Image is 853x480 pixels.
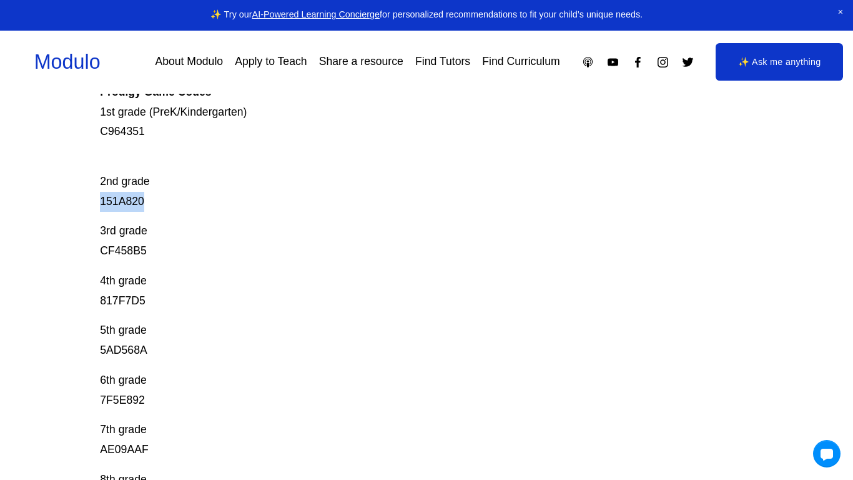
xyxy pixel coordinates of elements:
[100,420,687,460] p: 7th grade AE09AAF
[100,86,211,98] strong: Prodigy Game Codes
[581,56,594,69] a: Apple Podcasts
[100,152,687,211] p: 2nd grade 151A820
[716,43,843,81] a: ✨ Ask me anything
[100,221,687,261] p: 3rd grade CF458B5
[235,51,307,73] a: Apply to Teach
[681,56,694,69] a: Twitter
[100,371,687,411] p: 6th grade 7F5E892
[100,321,687,361] p: 5th grade 5AD568A
[415,51,470,73] a: Find Tutors
[34,51,101,73] a: Modulo
[606,56,619,69] a: YouTube
[482,51,560,73] a: Find Curriculum
[319,51,403,73] a: Share a resource
[100,271,687,311] p: 4th grade 817F7D5
[656,56,669,69] a: Instagram
[631,56,644,69] a: Facebook
[155,51,223,73] a: About Modulo
[252,9,380,19] a: AI-Powered Learning Concierge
